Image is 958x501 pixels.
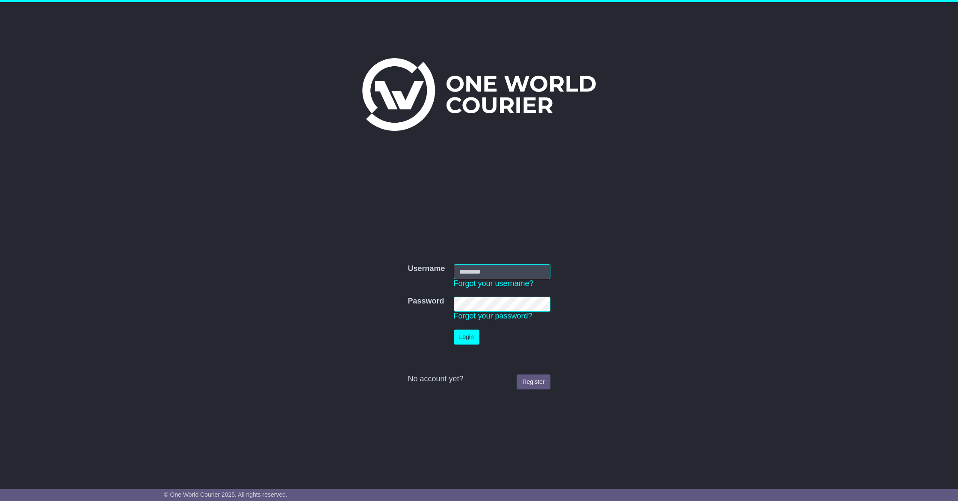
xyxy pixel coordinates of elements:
[408,297,444,306] label: Password
[164,491,287,498] span: © One World Courier 2025. All rights reserved.
[408,264,445,274] label: Username
[454,279,534,288] a: Forgot your username?
[517,374,550,389] a: Register
[408,374,550,384] div: No account yet?
[454,330,479,345] button: Login
[454,312,532,320] a: Forgot your password?
[362,58,596,131] img: One World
